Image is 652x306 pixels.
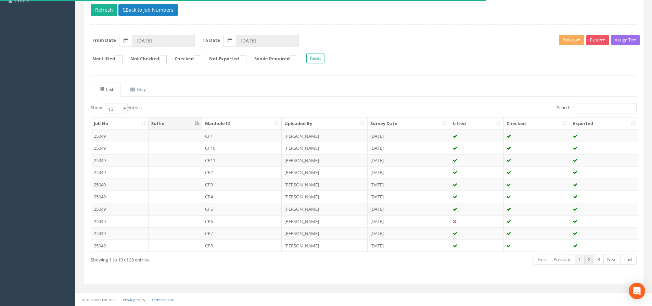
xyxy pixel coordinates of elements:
[282,142,368,154] td: [PERSON_NAME]
[91,142,149,154] td: 25049
[282,203,368,215] td: [PERSON_NAME]
[92,37,116,44] label: From Date
[368,203,450,215] td: [DATE]
[586,35,609,45] button: Export
[202,56,246,63] label: Not Exported
[282,191,368,203] td: [PERSON_NAME]
[584,255,594,265] a: 2
[368,227,450,240] td: [DATE]
[282,227,368,240] td: [PERSON_NAME]
[202,166,282,179] td: CP2
[368,130,450,142] td: [DATE]
[91,103,142,113] label: Show entries
[91,118,149,130] th: Job No: activate to sort column ascending
[152,297,174,302] a: Terms of Use
[504,118,570,130] th: Checked: activate to sort column ascending
[91,215,149,228] td: 25049
[100,86,114,93] uib-tab-heading: List
[91,83,121,97] a: List
[368,240,450,252] td: [DATE]
[102,103,128,113] select: Showentries
[123,297,145,302] a: Privacy Policy
[611,35,640,45] button: Assign To
[368,191,450,203] td: [DATE]
[202,118,282,130] th: Manhole ID: activate to sort column ascending
[91,191,149,203] td: 25049
[130,86,146,93] uib-tab-heading: Map
[91,227,149,240] td: 25049
[575,255,585,265] a: 1
[247,56,297,63] label: Sonde Required
[282,154,368,167] td: [PERSON_NAME]
[132,35,195,47] input: From Date
[368,215,450,228] td: [DATE]
[149,118,202,130] th: Suffix: activate to sort column descending
[557,103,637,113] label: Search:
[306,53,324,63] button: Reset
[570,118,638,130] th: Exported: activate to sort column ascending
[368,166,450,179] td: [DATE]
[202,215,282,228] td: CP6
[91,203,149,215] td: 25049
[91,166,149,179] td: 25049
[282,130,368,142] td: [PERSON_NAME]
[124,56,167,63] label: Not Checked
[282,118,368,130] th: Uploaded By: activate to sort column ascending
[368,179,450,191] td: [DATE]
[202,130,282,142] td: CP1
[594,255,604,265] a: 3
[202,154,282,167] td: CP11
[450,118,504,130] th: Lifted: activate to sort column ascending
[202,240,282,252] td: CP8
[91,4,117,16] button: Refresh
[629,283,645,299] div: Open Intercom Messenger
[368,142,450,154] td: [DATE]
[91,240,149,252] td: 25049
[202,142,282,154] td: CP10
[282,215,368,228] td: [PERSON_NAME]
[168,56,201,63] label: Checked
[368,154,450,167] td: [DATE]
[202,227,282,240] td: CP7
[603,255,621,265] a: Next
[574,103,637,113] input: Search:
[559,35,584,45] button: Preview
[82,297,116,302] small: © Kullasoft Ltd 2025
[550,255,575,265] a: Previous
[202,191,282,203] td: CP4
[236,35,299,47] input: To Date
[202,203,282,215] td: CP5
[86,56,123,63] label: Not Lifted
[122,83,154,97] a: Map
[118,4,178,16] button: Back to Job Numbers
[91,154,149,167] td: 25049
[203,37,220,44] label: To Date
[91,179,149,191] td: 25049
[202,179,282,191] td: CP3
[282,179,368,191] td: [PERSON_NAME]
[282,166,368,179] td: [PERSON_NAME]
[534,255,550,265] a: First
[621,255,637,265] a: Last
[91,254,312,263] div: Showing 1 to 10 of 28 entries
[368,118,450,130] th: Survey Date: activate to sort column ascending
[91,130,149,142] td: 25049
[282,240,368,252] td: [PERSON_NAME]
